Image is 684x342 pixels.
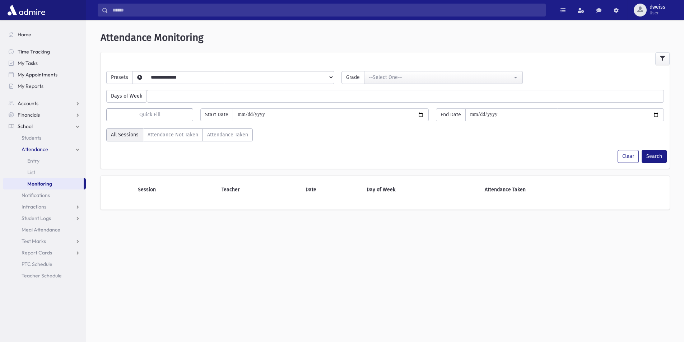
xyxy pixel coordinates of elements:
[203,128,253,141] label: Attendance Taken
[6,3,47,17] img: AdmirePro
[22,215,51,221] span: Student Logs
[480,182,637,198] th: Attendance Taken
[3,224,86,235] a: Meal Attendance
[3,212,86,224] a: Student Logs
[369,74,512,81] div: --Select One--
[3,144,86,155] a: Attendance
[3,258,86,270] a: PTC Schedule
[3,46,86,57] a: Time Tracking
[3,80,86,92] a: My Reports
[18,71,57,78] span: My Appointments
[106,108,193,121] button: Quick Fill
[3,178,84,189] a: Monitoring
[301,182,362,198] th: Date
[22,261,52,267] span: PTC Schedule
[436,108,466,121] span: End Date
[134,182,218,198] th: Session
[3,98,86,109] a: Accounts
[364,71,522,84] button: --Select One--
[3,121,86,132] a: School
[650,4,665,10] span: dweiss
[22,146,48,153] span: Attendance
[18,100,38,107] span: Accounts
[3,29,86,40] a: Home
[3,235,86,247] a: Test Marks
[18,112,40,118] span: Financials
[3,57,86,69] a: My Tasks
[139,112,160,118] span: Quick Fill
[642,150,667,163] button: Search
[18,83,43,89] span: My Reports
[18,31,31,38] span: Home
[106,90,147,103] span: Days of Week
[22,192,50,198] span: Notifications
[3,270,86,281] a: Teacher Schedule
[22,238,46,244] span: Test Marks
[341,71,364,84] span: Grade
[22,203,46,210] span: Infractions
[18,48,50,55] span: Time Tracking
[22,135,41,141] span: Students
[108,4,545,17] input: Search
[22,249,52,256] span: Report Cards
[200,108,233,121] span: Start Date
[101,32,204,43] span: Attendance Monitoring
[143,128,203,141] label: Attendance Not Taken
[106,128,143,141] label: All Sessions
[3,167,86,178] a: List
[3,69,86,80] a: My Appointments
[106,128,253,144] div: AttTaken
[3,189,86,201] a: Notifications
[27,181,52,187] span: Monitoring
[3,201,86,212] a: Infractions
[22,226,60,233] span: Meal Attendance
[18,60,38,66] span: My Tasks
[106,71,133,84] span: Presets
[3,247,86,258] a: Report Cards
[3,132,86,144] a: Students
[22,272,62,279] span: Teacher Schedule
[3,109,86,121] a: Financials
[27,158,39,164] span: Entry
[18,123,33,130] span: School
[27,169,35,175] span: List
[362,182,480,198] th: Day of Week
[3,155,86,167] a: Entry
[618,150,639,163] button: Clear
[217,182,301,198] th: Teacher
[650,10,665,16] span: User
